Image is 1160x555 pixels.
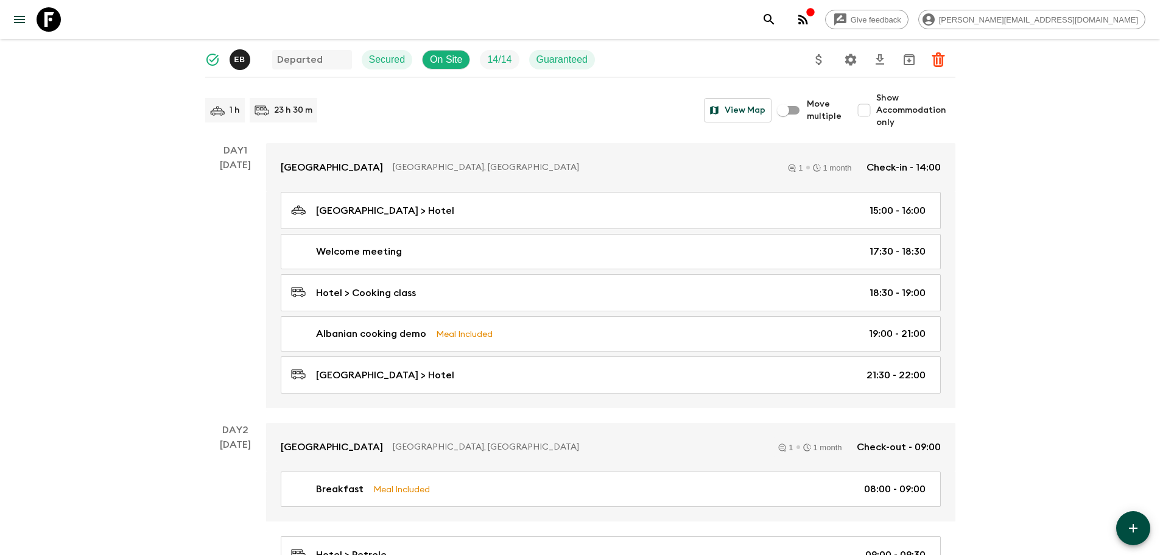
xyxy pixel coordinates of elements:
[918,10,1145,29] div: [PERSON_NAME][EMAIL_ADDRESS][DOMAIN_NAME]
[281,356,941,394] a: [GEOGRAPHIC_DATA] > Hotel21:30 - 22:00
[205,52,220,67] svg: Synced Successfully
[866,368,926,383] p: 21:30 - 22:00
[857,440,941,454] p: Check-out - 09:00
[230,53,253,63] span: Erild Balla
[281,234,941,269] a: Welcome meeting17:30 - 18:30
[704,98,772,122] button: View Map
[870,244,926,259] p: 17:30 - 18:30
[807,98,842,122] span: Move multiple
[369,52,406,67] p: Secured
[480,50,519,69] div: Trip Fill
[536,52,588,67] p: Guaranteed
[316,368,454,383] p: [GEOGRAPHIC_DATA] > Hotel
[778,444,793,451] div: 1
[281,192,941,229] a: [GEOGRAPHIC_DATA] > Hotel15:00 - 16:00
[897,48,921,72] button: Archive (Completed, Cancelled or Unsynced Departures only)
[220,158,251,408] div: [DATE]
[868,48,892,72] button: Download CSV
[7,7,32,32] button: menu
[813,164,852,172] div: 1 month
[803,444,842,451] div: 1 month
[870,203,926,218] p: 15:00 - 16:00
[870,286,926,300] p: 18:30 - 19:00
[205,143,266,158] p: Day 1
[393,441,764,453] p: [GEOGRAPHIC_DATA], [GEOGRAPHIC_DATA]
[277,52,323,67] p: Departed
[436,327,493,341] p: Meal Included
[864,482,926,497] p: 08:00 - 09:00
[932,15,1145,24] span: [PERSON_NAME][EMAIL_ADDRESS][DOMAIN_NAME]
[281,440,383,454] p: [GEOGRAPHIC_DATA]
[362,50,413,69] div: Secured
[838,48,863,72] button: Settings
[825,10,909,29] a: Give feedback
[281,160,383,175] p: [GEOGRAPHIC_DATA]
[876,92,955,129] span: Show Accommodation only
[316,327,426,341] p: Albanian cooking demo
[281,316,941,352] a: Albanian cooking demoMeal Included19:00 - 21:00
[373,483,430,496] p: Meal Included
[788,164,803,172] div: 1
[316,203,454,218] p: [GEOGRAPHIC_DATA] > Hotel
[281,274,941,311] a: Hotel > Cooking class18:30 - 19:00
[316,244,402,259] p: Welcome meeting
[316,286,416,300] p: Hotel > Cooking class
[487,52,511,67] p: 14 / 14
[274,104,312,116] p: 23 h 30 m
[266,423,955,472] a: [GEOGRAPHIC_DATA][GEOGRAPHIC_DATA], [GEOGRAPHIC_DATA]11 monthCheck-out - 09:00
[281,472,941,507] a: BreakfastMeal Included08:00 - 09:00
[266,143,955,192] a: [GEOGRAPHIC_DATA][GEOGRAPHIC_DATA], [GEOGRAPHIC_DATA]11 monthCheck-in - 14:00
[230,104,240,116] p: 1 h
[422,50,470,69] div: On Site
[205,423,266,437] p: Day 2
[869,327,926,341] p: 19:00 - 21:00
[844,15,908,24] span: Give feedback
[757,7,781,32] button: search adventures
[393,161,774,174] p: [GEOGRAPHIC_DATA], [GEOGRAPHIC_DATA]
[807,48,831,72] button: Update Price, Early Bird Discount and Costs
[866,160,941,175] p: Check-in - 14:00
[316,482,364,497] p: Breakfast
[430,52,462,67] p: On Site
[926,48,951,72] button: Delete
